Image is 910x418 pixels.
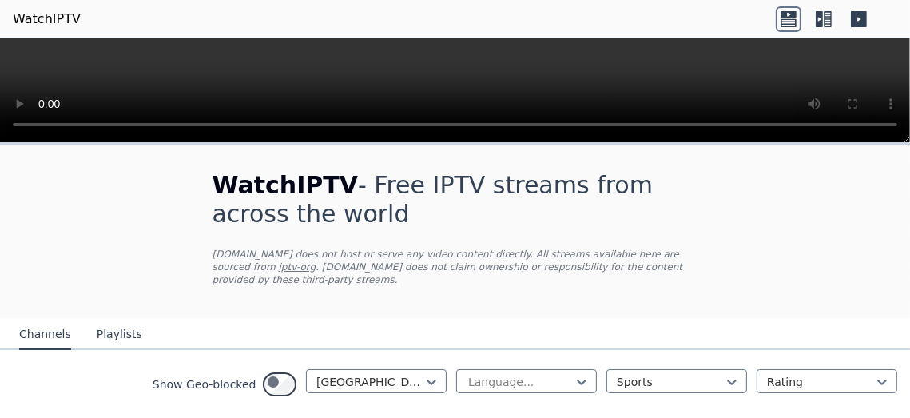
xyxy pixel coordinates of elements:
a: WatchIPTV [13,10,81,29]
button: Playlists [97,320,142,350]
h1: - Free IPTV streams from across the world [213,171,698,229]
p: [DOMAIN_NAME] does not host or serve any video content directly. All streams available here are s... [213,248,698,286]
span: WatchIPTV [213,171,359,199]
button: Channels [19,320,71,350]
label: Show Geo-blocked [153,376,256,392]
a: iptv-org [279,261,316,273]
